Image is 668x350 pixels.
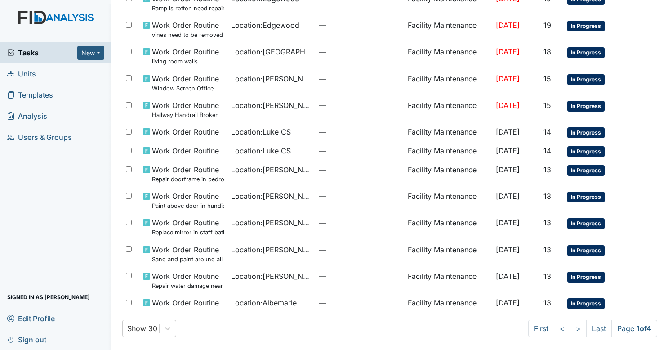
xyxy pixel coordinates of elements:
[567,127,605,138] span: In Progress
[404,70,492,96] td: Facility Maintenance
[496,127,520,136] span: [DATE]
[319,100,400,111] span: —
[567,218,605,229] span: In Progress
[543,192,551,201] span: 13
[7,67,36,81] span: Units
[543,298,551,307] span: 13
[543,245,551,254] span: 13
[231,191,312,202] span: Location : [PERSON_NAME]. ICF
[567,146,605,157] span: In Progress
[152,4,224,13] small: Ramp is rotton need repair
[152,145,219,156] span: Work Order Routine
[231,46,312,57] span: Location : [GEOGRAPHIC_DATA]
[404,187,492,214] td: Facility Maintenance
[152,175,224,184] small: Repair doorframe in bedroom #3
[152,202,224,210] small: Paint above door in handicap bathroom.
[319,297,400,308] span: —
[319,244,400,255] span: —
[7,332,46,346] span: Sign out
[319,46,400,57] span: —
[319,145,400,156] span: —
[543,21,551,30] span: 19
[152,191,224,210] span: Work Order Routine Paint above door in handicap bathroom.
[319,271,400,282] span: —
[152,31,224,39] small: vines need to be removed around the porch
[611,320,657,337] span: Page
[231,297,297,308] span: Location : Albemarle
[567,272,605,283] span: In Progress
[404,267,492,294] td: Facility Maintenance
[152,282,224,290] small: Repair water damage near sink in HC bathroom.
[152,126,219,137] span: Work Order Routine
[319,20,400,31] span: —
[7,290,90,304] span: Signed in as [PERSON_NAME]
[7,130,72,144] span: Users & Groups
[231,217,312,228] span: Location : [PERSON_NAME]. ICF
[231,73,312,84] span: Location : [PERSON_NAME] St.
[152,217,224,237] span: Work Order Routine Replace mirror in staff bathroom.
[152,271,224,290] span: Work Order Routine Repair water damage near sink in HC bathroom.
[231,126,291,137] span: Location : Luke CS
[496,74,520,83] span: [DATE]
[152,297,219,308] span: Work Order Routine
[567,192,605,202] span: In Progress
[152,73,219,93] span: Work Order Routine Window Screen Office
[570,320,587,337] a: >
[152,46,219,66] span: Work Order Routine living room walls
[543,47,551,56] span: 18
[496,298,520,307] span: [DATE]
[152,255,224,264] small: Sand and paint around all door frames
[496,272,520,281] span: [DATE]
[152,57,219,66] small: living room walls
[567,245,605,256] span: In Progress
[319,191,400,202] span: —
[567,298,605,309] span: In Progress
[567,165,605,176] span: In Progress
[567,21,605,31] span: In Progress
[528,320,657,337] nav: task-pagination
[496,101,520,110] span: [DATE]
[586,320,612,337] a: Last
[404,294,492,313] td: Facility Maintenance
[152,228,224,237] small: Replace mirror in staff bathroom.
[567,101,605,112] span: In Progress
[543,165,551,174] span: 13
[231,20,299,31] span: Location : Edgewood
[554,320,570,337] a: <
[543,146,551,155] span: 14
[7,47,77,58] a: Tasks
[404,123,492,142] td: Facility Maintenance
[7,311,55,325] span: Edit Profile
[404,96,492,123] td: Facility Maintenance
[543,74,551,83] span: 15
[496,218,520,227] span: [DATE]
[319,164,400,175] span: —
[567,47,605,58] span: In Progress
[567,74,605,85] span: In Progress
[7,88,53,102] span: Templates
[404,241,492,267] td: Facility Maintenance
[528,320,554,337] a: First
[543,272,551,281] span: 13
[231,100,312,111] span: Location : [PERSON_NAME] St.
[319,126,400,137] span: —
[231,145,291,156] span: Location : Luke CS
[637,324,651,333] strong: 1 of 4
[543,218,551,227] span: 13
[404,43,492,69] td: Facility Maintenance
[231,244,312,255] span: Location : [PERSON_NAME]. ICF
[152,84,219,93] small: Window Screen Office
[319,217,400,228] span: —
[404,161,492,187] td: Facility Maintenance
[127,323,157,334] div: Show 30
[7,109,47,123] span: Analysis
[496,47,520,56] span: [DATE]
[496,146,520,155] span: [DATE]
[152,100,219,119] span: Work Order Routine Hallway Handrail Broken
[404,16,492,43] td: Facility Maintenance
[543,101,551,110] span: 15
[543,127,551,136] span: 14
[152,244,224,264] span: Work Order Routine Sand and paint around all door frames
[77,46,104,60] button: New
